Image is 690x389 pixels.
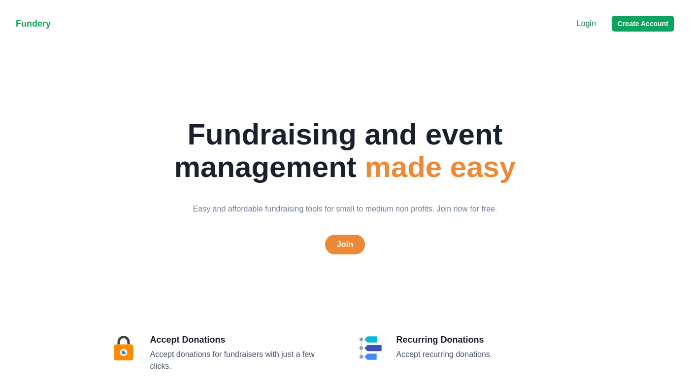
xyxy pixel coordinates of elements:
[150,349,335,372] div: Accept donations for fundraisers with just a few clicks.
[325,235,365,254] a: Join
[16,17,65,31] p: Fundery
[101,118,590,183] h2: Fundraising and event management
[193,203,497,215] p: Easy and affordable fundraising tools for small to medium non profits. Join now for free.
[364,150,516,183] span: made easy
[577,18,596,30] a: Login
[396,349,493,360] div: Accept recurring donations.
[150,333,335,347] p: Accept Donations
[612,16,674,32] button: Create Account
[396,333,493,347] p: Recurring Donations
